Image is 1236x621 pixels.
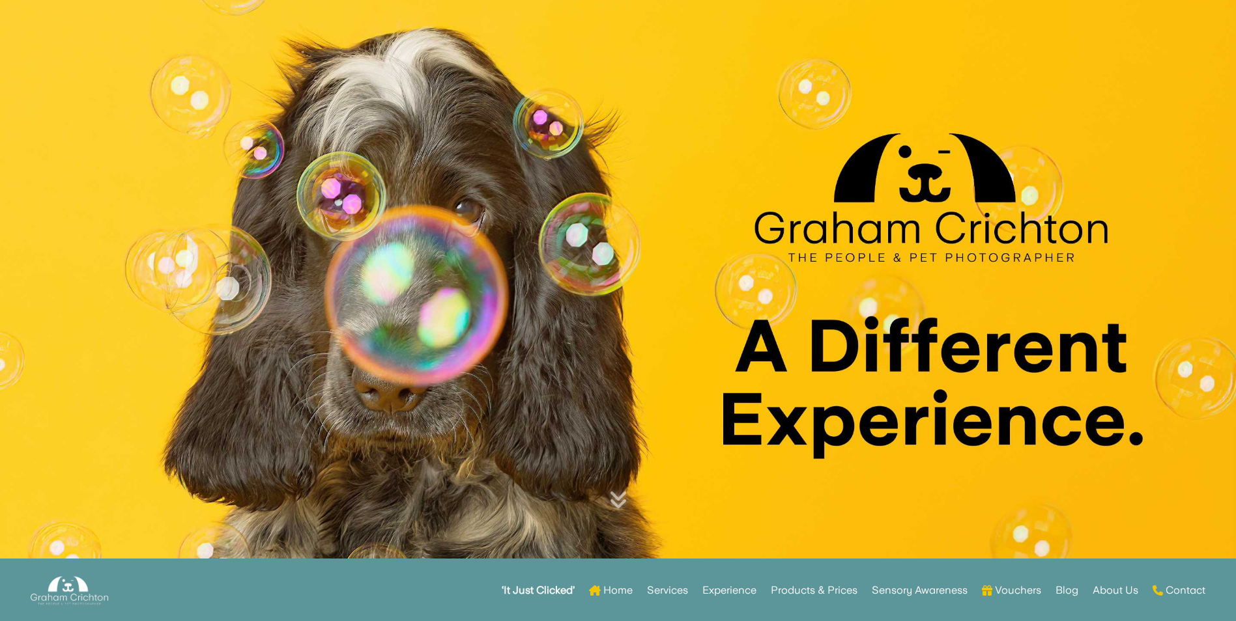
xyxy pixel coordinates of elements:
[502,586,575,595] strong: ‘It Just Clicked’
[647,565,688,616] a: Services
[502,565,575,616] a: ‘It Just Clicked’
[589,565,633,616] a: Home
[1153,565,1205,616] a: Contact
[31,573,108,609] img: Graham Crichton Photography Logo - Graham Crichton - Belfast Family & Pet Photography Studio
[982,565,1041,616] a: Vouchers
[1056,565,1078,616] a: Blog
[1093,565,1138,616] a: About Us
[872,565,968,616] a: Sensory Awareness
[702,565,756,616] a: Experience
[771,565,857,616] a: Products & Prices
